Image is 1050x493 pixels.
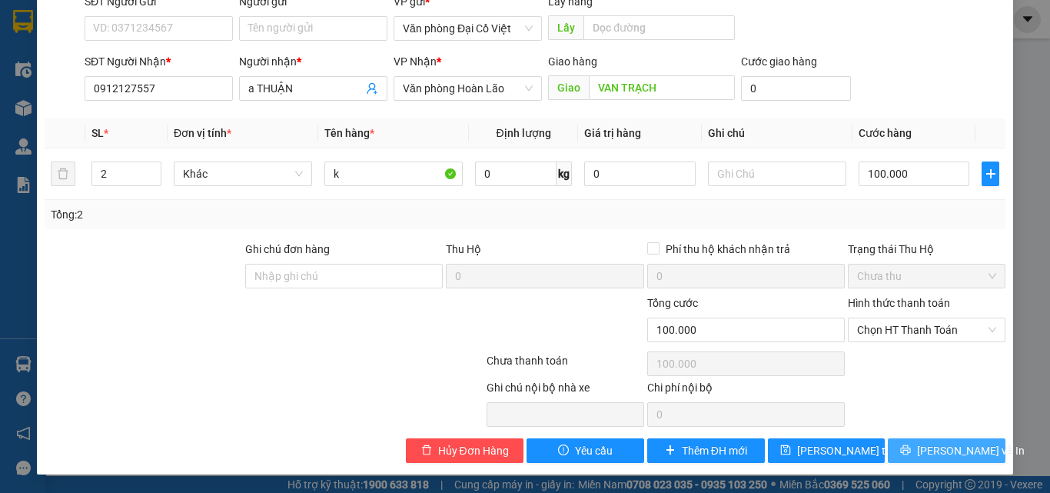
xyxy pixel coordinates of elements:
[183,162,303,185] span: Khác
[917,442,1025,459] span: [PERSON_NAME] và In
[848,297,950,309] label: Hình thức thanh toán
[85,53,233,70] div: SĐT Người Nhận
[239,53,387,70] div: Người nhận
[848,241,1005,258] div: Trạng thái Thu Hộ
[797,442,920,459] span: [PERSON_NAME] thay đổi
[584,127,641,139] span: Giá trị hàng
[780,445,791,457] span: save
[394,55,437,68] span: VP Nhận
[702,118,852,148] th: Ghi chú
[982,168,998,180] span: plus
[366,82,378,95] span: user-add
[982,162,999,186] button: plus
[245,243,330,255] label: Ghi chú đơn hàng
[527,438,644,463] button: exclamation-circleYêu cầu
[8,89,124,115] h2: XUCQMTLA
[245,264,443,288] input: Ghi chú đơn hàng
[557,162,572,186] span: kg
[91,127,104,139] span: SL
[446,243,481,255] span: Thu Hộ
[647,438,765,463] button: plusThêm ĐH mới
[487,379,644,402] div: Ghi chú nội bộ nhà xe
[647,297,698,309] span: Tổng cước
[93,36,259,62] b: [PERSON_NAME]
[857,265,996,288] span: Chưa thu
[768,438,886,463] button: save[PERSON_NAME] thay đổi
[324,162,463,186] input: VD: Bàn, Ghế
[406,438,523,463] button: deleteHủy Đơn Hàng
[708,162,846,186] input: Ghi Chú
[682,442,747,459] span: Thêm ĐH mới
[857,318,996,341] span: Chọn HT Thanh Toán
[665,445,676,457] span: plus
[741,55,817,68] label: Cước giao hàng
[647,379,845,402] div: Chi phí nội bộ
[548,75,589,100] span: Giao
[485,352,646,379] div: Chưa thanh toán
[589,75,735,100] input: Dọc đường
[403,77,533,100] span: Văn phòng Hoàn Lão
[558,445,569,457] span: exclamation-circle
[421,445,432,457] span: delete
[548,15,583,40] span: Lấy
[548,55,597,68] span: Giao hàng
[859,127,912,139] span: Cước hàng
[174,127,231,139] span: Đơn vị tính
[81,89,284,195] h1: Giao dọc đường
[900,445,911,457] span: printer
[51,206,407,223] div: Tổng: 2
[575,442,613,459] span: Yêu cầu
[660,241,796,258] span: Phí thu hộ khách nhận trả
[51,162,75,186] button: delete
[403,17,533,40] span: Văn phòng Đại Cồ Việt
[438,442,509,459] span: Hủy Đơn Hàng
[496,127,550,139] span: Định lượng
[583,15,735,40] input: Dọc đường
[888,438,1005,463] button: printer[PERSON_NAME] và In
[741,76,851,101] input: Cước giao hàng
[324,127,374,139] span: Tên hàng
